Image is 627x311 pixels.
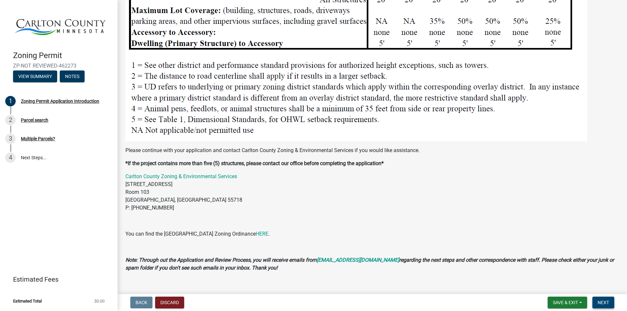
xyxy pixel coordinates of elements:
[125,173,237,179] a: Carlton County Zoning & Environmental Services
[125,257,317,263] strong: Note: Through out the Application and Review Process, you will receive emails from
[125,147,619,154] p: Please continue with your application and contact Carlton County Zoning & Environmental Services ...
[5,273,107,286] a: Estimated Fees
[592,297,614,308] button: Next
[60,74,85,80] wm-modal-confirm: Notes
[5,133,16,144] div: 3
[21,118,48,122] div: Parcel search
[598,300,609,305] span: Next
[13,51,112,60] h4: Zoning Permit
[155,297,184,308] button: Discard
[13,70,57,82] button: View Summary
[130,297,153,308] button: Back
[94,299,104,303] span: $0.00
[21,136,55,141] div: Multiple Parcels?
[553,300,578,305] span: Save & Exit
[125,173,619,212] p: [STREET_ADDRESS] Room 103 [GEOGRAPHIC_DATA], [GEOGRAPHIC_DATA] 55718 P: [PHONE_NUMBER]
[60,70,85,82] button: Notes
[256,231,268,237] a: HERE
[13,74,57,80] wm-modal-confirm: Summary
[5,152,16,163] div: 4
[21,99,99,103] div: Zoning Permit Application Introduction
[13,299,42,303] span: Estimated Total
[136,300,147,305] span: Back
[125,230,619,238] p: You can find the [GEOGRAPHIC_DATA] Zoning Ordinance .
[5,96,16,106] div: 1
[548,297,587,308] button: Save & Exit
[5,115,16,125] div: 2
[13,63,104,69] span: ZP-NOT REVIEWED-462273
[13,7,107,44] img: Carlton County, Minnesota
[317,257,399,263] a: [EMAIL_ADDRESS][DOMAIN_NAME]
[125,160,384,166] strong: *If the project contains more than five (5) structures, please contact our office before completi...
